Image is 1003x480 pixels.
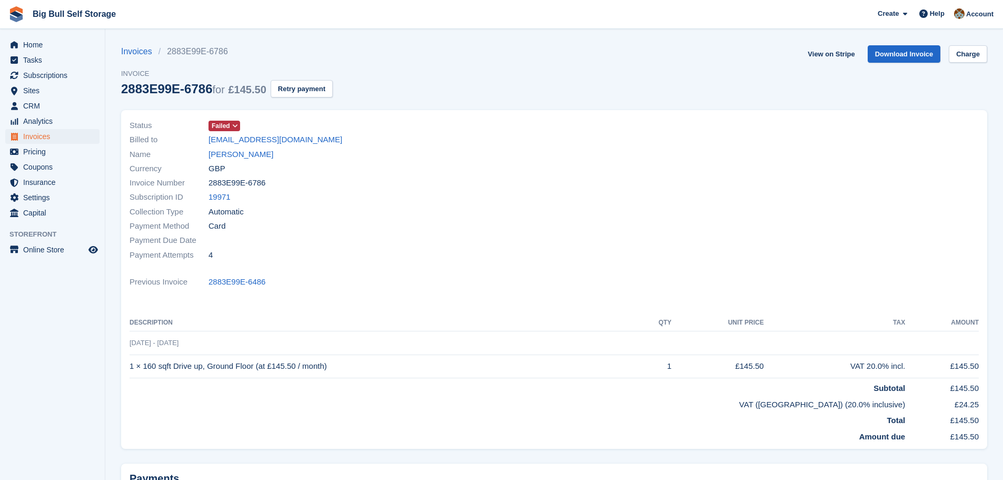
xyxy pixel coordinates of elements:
[905,410,979,427] td: £145.50
[905,315,979,331] th: Amount
[868,45,941,63] a: Download Invoice
[949,45,987,63] a: Charge
[859,432,906,441] strong: Amount due
[130,355,638,378] td: 1 × 160 sqft Drive up, Ground Floor (at £145.50 / month)
[130,234,208,247] span: Payment Due Date
[5,190,100,205] a: menu
[121,68,333,79] span: Invoice
[130,206,208,218] span: Collection Type
[966,9,994,19] span: Account
[905,378,979,395] td: £145.50
[5,37,100,52] a: menu
[671,355,763,378] td: £145.50
[905,355,979,378] td: £145.50
[208,191,231,203] a: 19971
[905,427,979,443] td: £145.50
[130,339,178,347] span: [DATE] - [DATE]
[9,229,105,240] span: Storefront
[930,8,945,19] span: Help
[5,68,100,83] a: menu
[208,206,244,218] span: Automatic
[5,144,100,159] a: menu
[5,114,100,129] a: menu
[764,315,906,331] th: Tax
[130,163,208,175] span: Currency
[5,242,100,257] a: menu
[671,315,763,331] th: Unit Price
[8,6,24,22] img: stora-icon-8386f47178a22dfd0bd8f6a31ec36ba5ce8667c1dd55bd0f319d3a0aa187defe.svg
[87,243,100,256] a: Preview store
[130,149,208,161] span: Name
[208,149,273,161] a: [PERSON_NAME]
[271,80,333,97] button: Retry payment
[130,191,208,203] span: Subscription ID
[130,220,208,232] span: Payment Method
[130,276,208,288] span: Previous Invoice
[638,315,672,331] th: QTY
[208,220,226,232] span: Card
[23,144,86,159] span: Pricing
[130,315,638,331] th: Description
[208,177,265,189] span: 2883E99E-6786
[23,175,86,190] span: Insurance
[130,120,208,132] span: Status
[23,242,86,257] span: Online Store
[212,84,224,95] span: for
[638,355,672,378] td: 1
[5,175,100,190] a: menu
[5,129,100,144] a: menu
[130,134,208,146] span: Billed to
[23,53,86,67] span: Tasks
[28,5,120,23] a: Big Bull Self Storage
[208,249,213,261] span: 4
[23,68,86,83] span: Subscriptions
[130,395,905,411] td: VAT ([GEOGRAPHIC_DATA]) (20.0% inclusive)
[878,8,899,19] span: Create
[5,99,100,113] a: menu
[212,121,230,131] span: Failed
[5,205,100,220] a: menu
[954,8,965,19] img: Mike Llewellen Palmer
[23,190,86,205] span: Settings
[208,276,265,288] a: 2883E99E-6486
[803,45,859,63] a: View on Stripe
[5,83,100,98] a: menu
[905,395,979,411] td: £24.25
[23,99,86,113] span: CRM
[23,129,86,144] span: Invoices
[208,134,342,146] a: [EMAIL_ADDRESS][DOMAIN_NAME]
[229,84,266,95] span: £145.50
[121,45,333,58] nav: breadcrumbs
[23,37,86,52] span: Home
[23,205,86,220] span: Capital
[121,82,266,96] div: 2883E99E-6786
[23,114,86,129] span: Analytics
[208,163,225,175] span: GBP
[887,416,905,425] strong: Total
[130,249,208,261] span: Payment Attempts
[121,45,158,58] a: Invoices
[5,53,100,67] a: menu
[130,177,208,189] span: Invoice Number
[873,384,905,393] strong: Subtotal
[5,160,100,174] a: menu
[764,360,906,373] div: VAT 20.0% incl.
[23,83,86,98] span: Sites
[23,160,86,174] span: Coupons
[208,120,240,132] a: Failed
